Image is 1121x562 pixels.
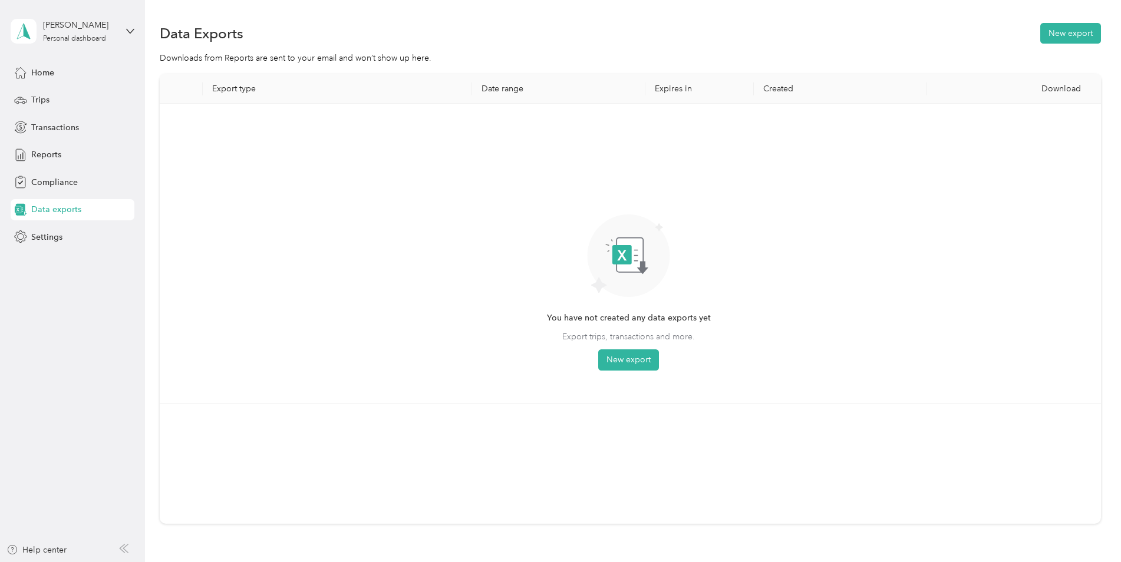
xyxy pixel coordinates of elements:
span: Trips [31,94,50,106]
th: Export type [203,74,472,104]
span: Transactions [31,121,79,134]
div: Downloads from Reports are sent to your email and won’t show up here. [160,52,1101,64]
div: Download [937,84,1091,94]
span: Settings [31,231,62,243]
div: [PERSON_NAME] [43,19,117,31]
span: Reports [31,148,61,161]
button: Help center [6,544,67,556]
button: New export [598,349,659,371]
button: New export [1040,23,1101,44]
span: Data exports [31,203,81,216]
span: Home [31,67,54,79]
span: Compliance [31,176,78,189]
span: Export trips, transactions and more. [562,330,695,343]
iframe: Everlance-gr Chat Button Frame [1055,496,1121,562]
div: Personal dashboard [43,35,106,42]
th: Created [754,74,927,104]
span: You have not created any data exports yet [547,312,711,325]
th: Expires in [645,74,754,104]
h1: Data Exports [160,27,243,39]
th: Date range [472,74,645,104]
